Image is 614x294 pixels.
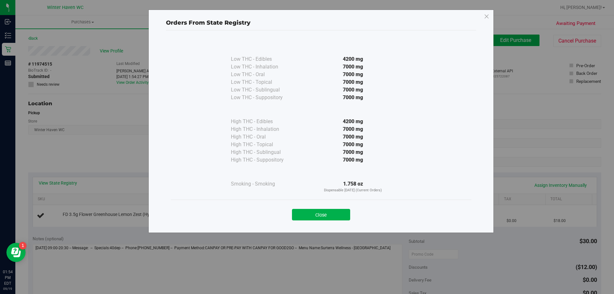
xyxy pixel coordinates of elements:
div: 7000 mg [295,94,411,101]
div: Low THC - Oral [231,71,295,78]
div: 1.758 oz [295,180,411,193]
div: 7000 mg [295,63,411,71]
div: 7000 mg [295,148,411,156]
div: 7000 mg [295,125,411,133]
div: High THC - Sublingual [231,148,295,156]
div: 4200 mg [295,55,411,63]
iframe: Resource center unread badge [19,242,27,250]
div: High THC - Inhalation [231,125,295,133]
div: 7000 mg [295,156,411,164]
div: 4200 mg [295,118,411,125]
div: 7000 mg [295,133,411,141]
div: Low THC - Edibles [231,55,295,63]
div: 7000 mg [295,141,411,148]
div: High THC - Edibles [231,118,295,125]
div: Low THC - Topical [231,78,295,86]
div: 7000 mg [295,71,411,78]
iframe: Resource center [6,243,26,262]
span: Orders From State Registry [166,19,250,26]
div: 7000 mg [295,78,411,86]
div: Low THC - Sublingual [231,86,295,94]
div: High THC - Oral [231,133,295,141]
div: 7000 mg [295,86,411,94]
div: Smoking - Smoking [231,180,295,188]
button: Close [292,209,350,220]
div: Low THC - Suppository [231,94,295,101]
p: Dispensable [DATE] (Current Orders) [295,188,411,193]
div: Low THC - Inhalation [231,63,295,71]
div: High THC - Suppository [231,156,295,164]
div: High THC - Topical [231,141,295,148]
